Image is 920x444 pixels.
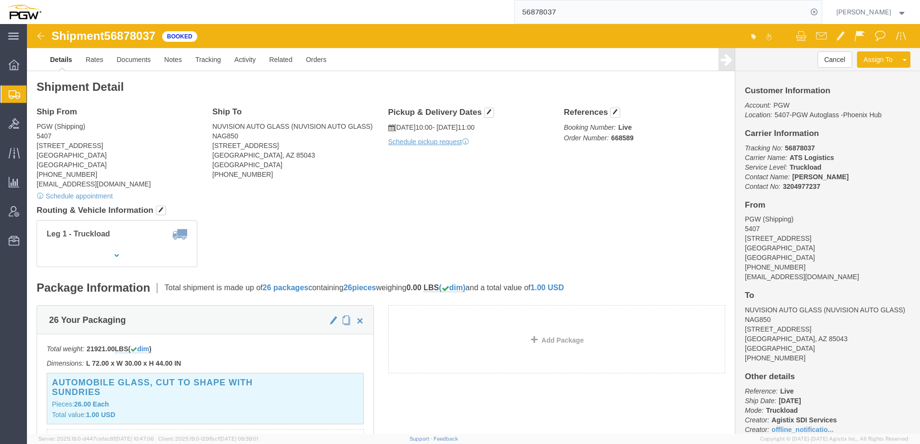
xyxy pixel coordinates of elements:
[836,7,891,17] span: Amber Hickey
[158,436,258,442] span: Client: 2025.19.0-129fbcf
[7,5,41,19] img: logo
[515,0,807,24] input: Search for shipment number, reference number
[38,436,154,442] span: Server: 2025.19.0-d447cefac8f
[409,436,434,442] a: Support
[27,24,920,434] iframe: FS Legacy Container
[219,436,258,442] span: [DATE] 09:39:01
[434,436,458,442] a: Feedback
[760,435,908,443] span: Copyright © [DATE]-[DATE] Agistix Inc., All Rights Reserved
[836,6,907,18] button: [PERSON_NAME]
[115,436,154,442] span: [DATE] 10:47:06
